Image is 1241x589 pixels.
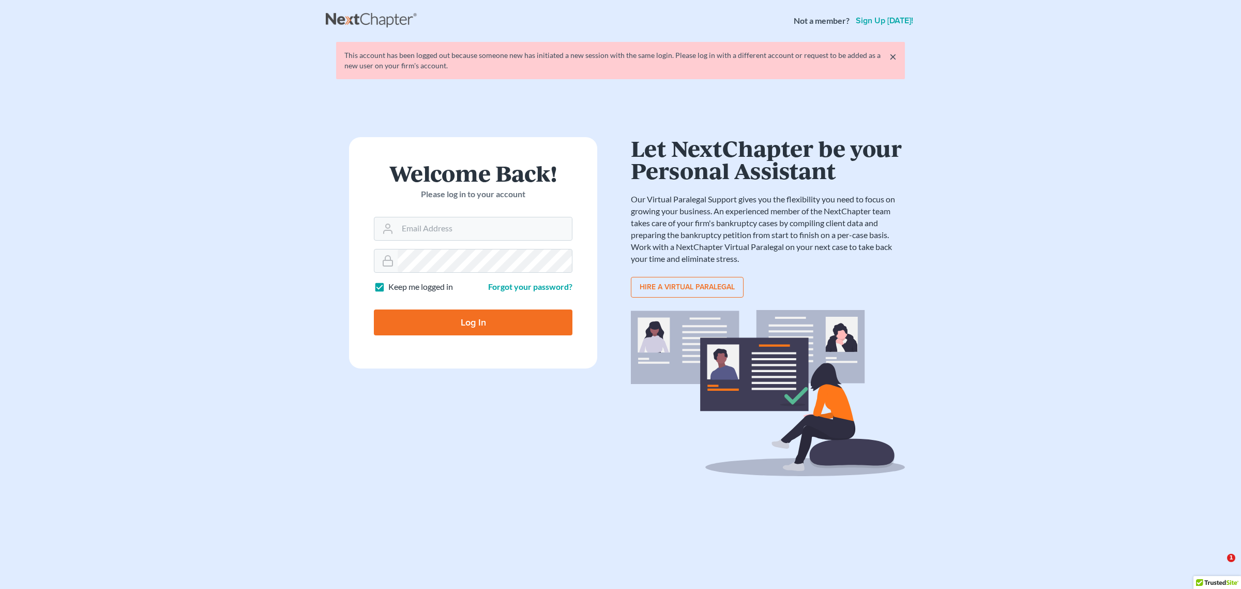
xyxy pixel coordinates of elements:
[1227,554,1235,562] span: 1
[889,50,897,63] a: ×
[374,162,572,184] h1: Welcome Back!
[631,194,905,264] p: Our Virtual Paralegal Support gives you the flexibility you need to focus on growing your busines...
[631,277,744,298] a: Hire a virtual paralegal
[374,310,572,335] input: Log In
[344,50,897,71] div: This account has been logged out because someone new has initiated a new session with the same lo...
[794,15,850,27] strong: Not a member?
[388,281,453,293] label: Keep me logged in
[631,310,905,476] img: virtual_paralegal_bg-b12c8cf30858a2b2c02ea913d52db5c468ecc422855d04272ea22d19010d70dc.svg
[374,188,572,200] p: Please log in to your account
[854,17,915,25] a: Sign up [DATE]!
[1206,554,1231,579] iframe: Intercom live chat
[488,282,572,291] a: Forgot your password?
[631,137,905,181] h1: Let NextChapter be your Personal Assistant
[398,217,572,240] input: Email Address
